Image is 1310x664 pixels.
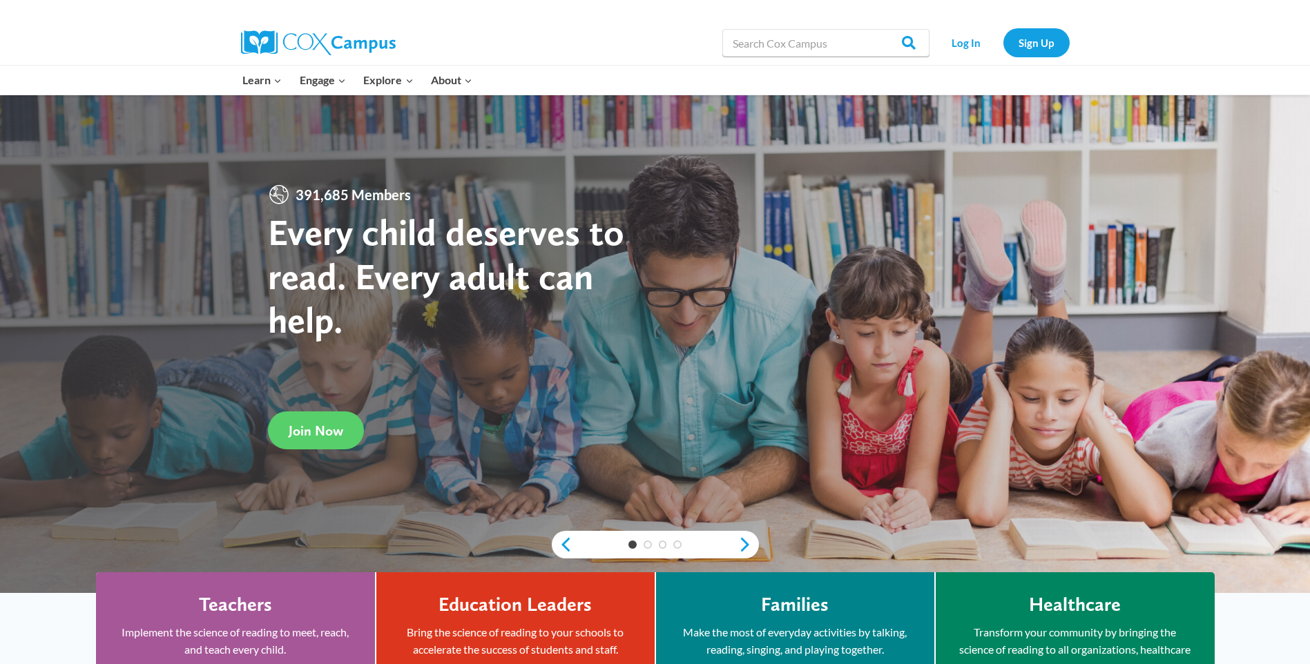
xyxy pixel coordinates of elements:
[761,593,829,616] h4: Families
[677,623,914,658] p: Make the most of everyday activities by talking, reading, singing, and playing together.
[234,66,481,95] nav: Primary Navigation
[268,210,624,342] strong: Every child deserves to read. Every adult can help.
[268,411,364,449] a: Join Now
[300,71,346,89] span: Engage
[431,71,472,89] span: About
[439,593,592,616] h4: Education Leaders
[241,30,396,55] img: Cox Campus
[1029,593,1121,616] h4: Healthcare
[673,540,682,549] a: 4
[552,531,759,558] div: content slider buttons
[363,71,413,89] span: Explore
[722,29,929,57] input: Search Cox Campus
[242,71,282,89] span: Learn
[936,28,996,57] a: Log In
[628,540,637,549] a: 1
[397,623,634,658] p: Bring the science of reading to your schools to accelerate the success of students and staff.
[290,184,416,206] span: 391,685 Members
[552,536,572,553] a: previous
[936,28,1070,57] nav: Secondary Navigation
[117,623,354,658] p: Implement the science of reading to meet, reach, and teach every child.
[289,422,343,439] span: Join Now
[199,593,272,616] h4: Teachers
[1003,28,1070,57] a: Sign Up
[738,536,759,553] a: next
[644,540,652,549] a: 2
[659,540,667,549] a: 3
